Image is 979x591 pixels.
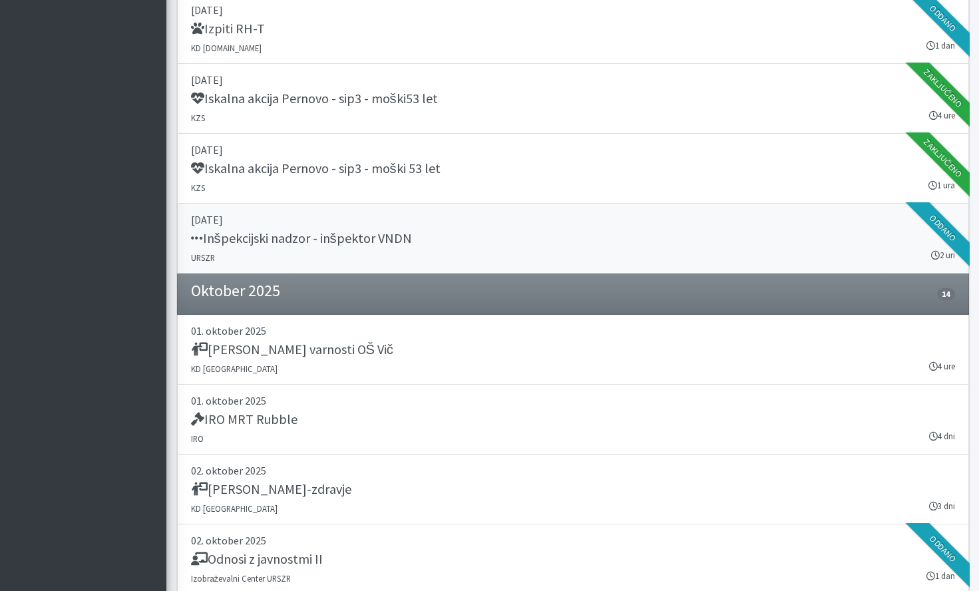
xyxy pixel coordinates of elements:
h5: IRO MRT Rubble [191,411,297,427]
p: 01. oktober 2025 [191,323,955,339]
h5: Izpiti RH-T [191,21,265,37]
small: Izobraževalni Center URSZR [191,573,291,584]
small: KD [GEOGRAPHIC_DATA] [191,503,278,514]
small: 4 dni [929,430,955,443]
a: 01. oktober 2025 [PERSON_NAME] varnosti OŠ Vič KD [GEOGRAPHIC_DATA] 4 ure [177,315,969,385]
h5: Iskalna akcija Pernovo - sip3 - moški 53 let [191,160,441,176]
small: KD [GEOGRAPHIC_DATA] [191,363,278,374]
h5: Iskalna akcija Pernovo - sip3 - moški53 let [191,91,438,106]
a: [DATE] Iskalna akcija Pernovo - sip3 - moški53 let KZS 4 ure Zaključeno [177,64,969,134]
small: 3 dni [929,500,955,512]
a: 01. oktober 2025 IRO MRT Rubble IRO 4 dni [177,385,969,455]
p: [DATE] [191,142,955,158]
p: [DATE] [191,212,955,228]
small: URSZR [191,252,215,263]
h4: Oktober 2025 [191,282,280,301]
h5: [PERSON_NAME] varnosti OŠ Vič [191,341,393,357]
a: [DATE] Inšpekcijski nadzor - inšpektor VNDN URSZR 2 uri Oddano [177,204,969,274]
a: [DATE] Iskalna akcija Pernovo - sip3 - moški 53 let KZS 1 ura Zaključeno [177,134,969,204]
small: 4 ure [929,360,955,373]
h5: Odnosi z javnostmi II [191,551,323,567]
p: 02. oktober 2025 [191,532,955,548]
small: IRO [191,433,204,444]
h5: [PERSON_NAME]-zdravje [191,481,351,497]
h5: Inšpekcijski nadzor - inšpektor VNDN [191,230,412,246]
p: 02. oktober 2025 [191,463,955,479]
p: [DATE] [191,2,955,18]
a: 02. oktober 2025 [PERSON_NAME]-zdravje KD [GEOGRAPHIC_DATA] 3 dni [177,455,969,524]
p: 01. oktober 2025 [191,393,955,409]
small: KZS [191,182,205,193]
small: KD [DOMAIN_NAME] [191,43,262,53]
span: 14 [937,288,954,300]
small: KZS [191,112,205,123]
p: [DATE] [191,72,955,88]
